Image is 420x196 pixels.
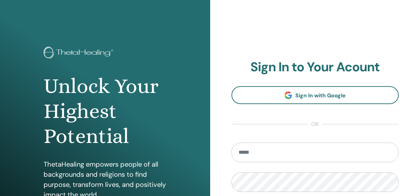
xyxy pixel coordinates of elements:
[295,92,346,99] span: Sign In with Google
[231,59,399,75] h2: Sign In to Your Acount
[308,120,322,128] span: or
[231,86,399,104] a: Sign In with Google
[44,74,167,149] h1: Unlock Your Highest Potential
